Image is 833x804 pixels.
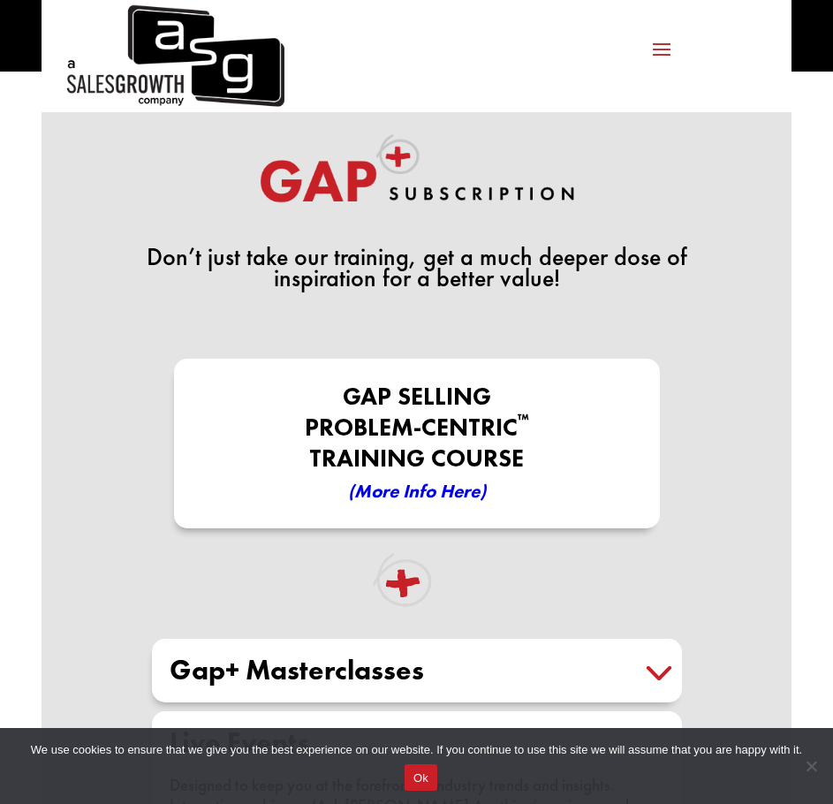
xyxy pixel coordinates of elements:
[348,474,486,504] a: (More Info here)
[170,656,664,685] h5: Gap+ Masterclasses
[348,479,486,503] em: (More Info here)
[518,410,529,429] sup: ™
[258,133,576,220] img: Gap Subscription
[405,764,437,791] button: Ok
[31,741,802,759] span: We use cookies to ensure that we give you the best experience on our website. If you continue to ...
[117,247,716,289] p: Don’t just take our training, get a much deeper dose of inspiration for a better value!
[802,757,820,775] span: No
[178,381,655,506] p: Gap Selling Problem-Centric Training COURSE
